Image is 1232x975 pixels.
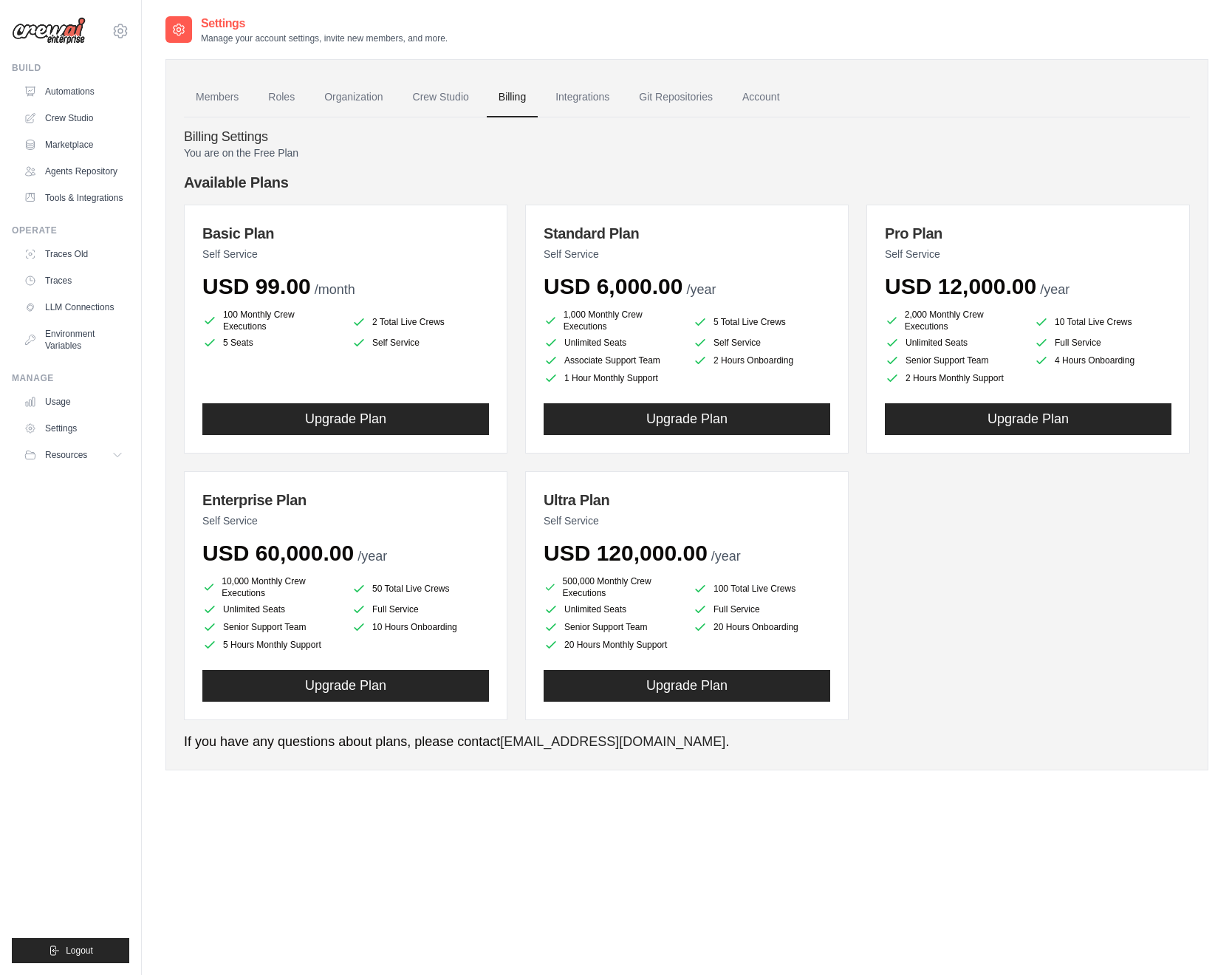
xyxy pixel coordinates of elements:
li: 100 Monthly Crew Executions [202,309,340,332]
p: Self Service [202,513,489,528]
span: /year [711,549,741,564]
li: 2,000 Monthly Crew Executions [885,309,1022,332]
button: Upgrade Plan [544,403,830,435]
span: /year [357,549,387,564]
a: Usage [18,390,129,414]
a: Crew Studio [401,78,481,117]
li: Associate Support Team [544,353,681,368]
li: 4 Hours Onboarding [1034,353,1171,368]
a: Traces [18,269,129,292]
li: 2 Hours Onboarding [693,353,830,368]
li: Unlimited Seats [885,335,1022,350]
a: Integrations [544,78,621,117]
li: Senior Support Team [885,353,1022,368]
button: Upgrade Plan [202,670,489,702]
span: /month [315,282,355,297]
li: 2 Hours Monthly Support [885,371,1022,386]
p: If you have any questions about plans, please contact . [184,732,1190,752]
a: Billing [487,78,538,117]
button: Resources [18,443,129,467]
a: Automations [18,80,129,103]
li: 5 Hours Monthly Support [202,637,340,652]
p: Self Service [544,247,830,261]
span: USD 99.00 [202,274,311,298]
li: Self Service [693,335,830,350]
button: Upgrade Plan [885,403,1171,435]
li: Unlimited Seats [202,602,340,617]
li: 100 Total Live Crews [693,578,830,599]
h3: Ultra Plan [544,490,830,510]
span: /year [1040,282,1070,297]
a: Members [184,78,250,117]
p: Self Service [544,513,830,528]
h3: Standard Plan [544,223,830,244]
li: Full Service [352,602,489,617]
a: Environment Variables [18,322,129,357]
p: Manage your account settings, invite new members, and more. [201,32,448,44]
li: 10 Hours Onboarding [352,620,489,634]
h3: Basic Plan [202,223,489,244]
a: LLM Connections [18,295,129,319]
a: [EMAIL_ADDRESS][DOMAIN_NAME] [500,734,725,749]
span: /year [686,282,716,297]
a: Agents Repository [18,160,129,183]
a: Traces Old [18,242,129,266]
li: Full Service [1034,335,1171,350]
button: Logout [12,938,129,963]
li: 10,000 Monthly Crew Executions [202,575,340,599]
li: 5 Total Live Crews [693,312,830,332]
button: Upgrade Plan [202,403,489,435]
div: Operate [12,225,129,236]
li: 1,000 Monthly Crew Executions [544,309,681,332]
a: Organization [312,78,394,117]
li: 20 Hours Onboarding [693,620,830,634]
h3: Pro Plan [885,223,1171,244]
li: Full Service [693,602,830,617]
li: 1 Hour Monthly Support [544,371,681,386]
li: 2 Total Live Crews [352,312,489,332]
h3: Enterprise Plan [202,490,489,510]
p: Self Service [885,247,1171,261]
span: Resources [45,449,87,461]
li: Unlimited Seats [544,602,681,617]
li: 20 Hours Monthly Support [544,637,681,652]
a: Git Repositories [627,78,725,117]
li: 10 Total Live Crews [1034,312,1171,332]
span: USD 120,000.00 [544,541,708,565]
span: USD 60,000.00 [202,541,354,565]
a: Account [730,78,792,117]
p: You are on the Free Plan [184,146,1190,160]
li: Self Service [352,335,489,350]
li: 5 Seats [202,335,340,350]
li: 500,000 Monthly Crew Executions [544,575,681,599]
span: Logout [66,945,93,957]
div: Manage [12,372,129,384]
span: USD 6,000.00 [544,274,682,298]
h2: Settings [201,15,448,32]
li: Unlimited Seats [544,335,681,350]
li: 50 Total Live Crews [352,578,489,599]
a: Settings [18,417,129,440]
li: Senior Support Team [202,620,340,634]
li: Senior Support Team [544,620,681,634]
p: Self Service [202,247,489,261]
a: Roles [256,78,307,117]
a: Crew Studio [18,106,129,130]
div: Build [12,62,129,74]
a: Marketplace [18,133,129,157]
img: Logo [12,17,86,45]
h4: Available Plans [184,172,1190,193]
span: USD 12,000.00 [885,274,1036,298]
a: Tools & Integrations [18,186,129,210]
h4: Billing Settings [184,129,1190,146]
button: Upgrade Plan [544,670,830,702]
